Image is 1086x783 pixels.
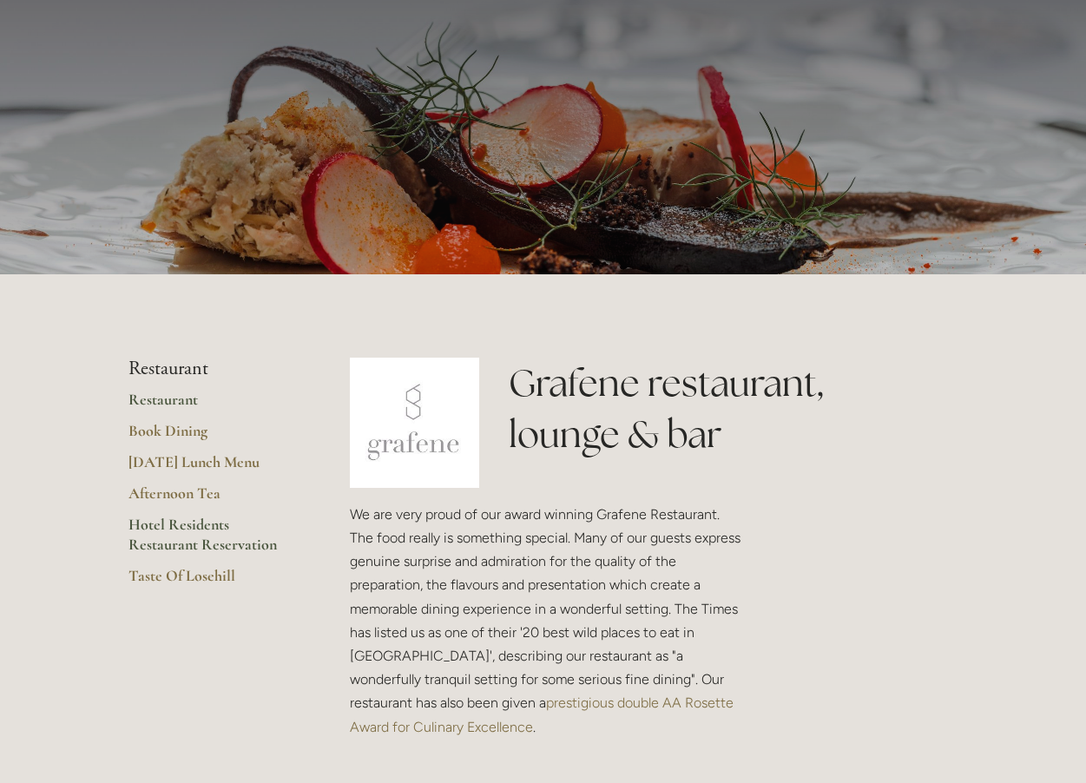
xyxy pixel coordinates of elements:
a: Restaurant [128,390,294,421]
img: grafene.jpg [350,358,480,488]
a: Hotel Residents Restaurant Reservation [128,515,294,566]
h1: Grafene restaurant, lounge & bar [509,358,958,460]
a: prestigious double AA Rosette Award for Culinary Excellence [350,694,737,734]
a: Book Dining [128,421,294,452]
li: Restaurant [128,358,294,380]
a: Afternoon Tea [128,484,294,515]
a: Taste Of Losehill [128,566,294,597]
a: [DATE] Lunch Menu [128,452,294,484]
p: We are very proud of our award winning Grafene Restaurant. The food really is something special. ... [350,503,746,739]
